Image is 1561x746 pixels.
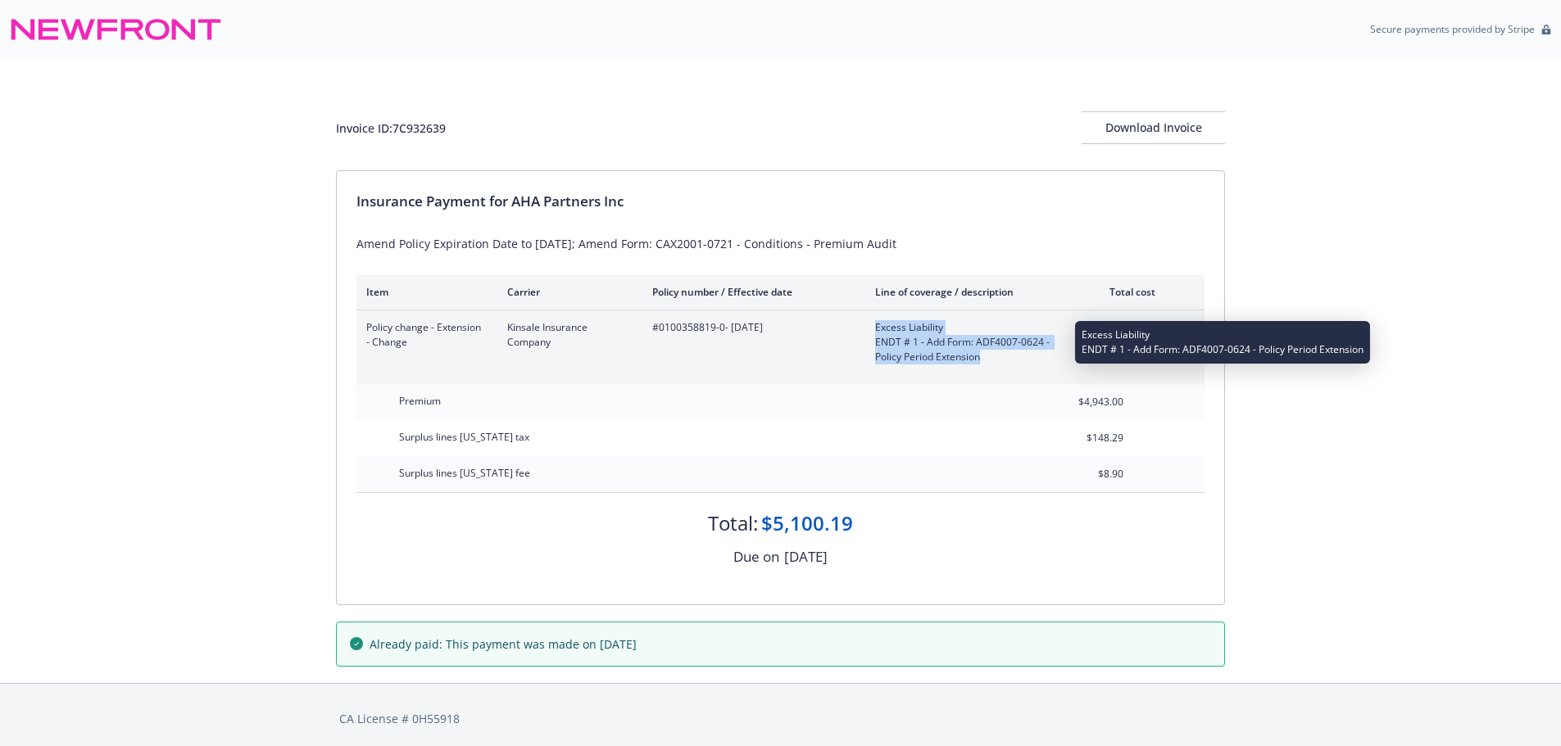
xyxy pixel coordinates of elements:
[652,285,849,299] div: Policy number / Effective date
[1027,462,1133,486] input: 0.00
[1027,390,1133,414] input: 0.00
[507,320,626,350] span: Kinsale Insurance Company
[399,430,529,444] span: Surplus lines [US_STATE] tax
[733,546,779,567] div: Due on
[761,509,853,537] div: $5,100.19
[370,635,637,653] span: Already paid: This payment was made on [DATE]
[875,285,1068,299] div: Line of coverage / description
[366,320,481,350] span: Policy change - Extension - Change
[507,285,626,299] div: Carrier
[339,710,1222,727] div: CA License # 0H55918
[652,320,849,335] span: #0100358819-0 - [DATE]
[399,394,441,408] span: Premium
[356,310,1205,374] div: Policy change - Extension - ChangeKinsale Insurance Company#0100358819-0- [DATE]Excess LiabilityE...
[875,335,1068,364] span: ENDT # 1 - Add Form: ADF4007-0624 - Policy Period Extension
[1027,426,1133,450] input: 0.00
[875,320,1068,364] span: Excess LiabilityENDT # 1 - Add Form: ADF4007-0624 - Policy Period Extension
[366,285,481,299] div: Item
[875,320,1068,335] span: Excess Liability
[399,466,530,480] span: Surplus lines [US_STATE] fee
[784,546,828,567] div: [DATE]
[336,120,446,137] div: Invoice ID: 7C932639
[1094,285,1155,299] div: Total cost
[1082,111,1225,144] button: Download Invoice
[356,191,1205,212] div: Insurance Payment for AHA Partners Inc
[1370,22,1535,36] p: Secure payments provided by Stripe
[708,509,758,537] div: Total:
[356,235,1205,252] div: Amend Policy Expiration Date to [DATE]; Amend Form: CAX2001-0721 - Conditions - Premium Audit
[1082,112,1225,143] div: Download Invoice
